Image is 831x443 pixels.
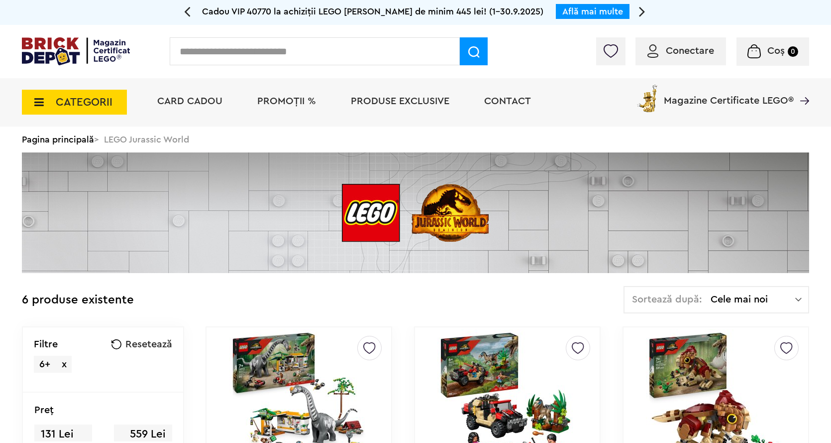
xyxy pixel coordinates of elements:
[56,97,112,108] span: CATEGORII
[767,46,785,56] span: Coș
[34,405,54,415] p: Preţ
[62,359,67,369] span: x
[788,46,798,57] small: 0
[202,7,543,16] span: Cadou VIP 40770 la achiziții LEGO [PERSON_NAME] de minim 445 lei! (1-30.9.2025)
[34,339,58,349] p: Filtre
[257,96,316,106] a: PROMOȚII %
[22,152,809,273] img: LEGO Jurassic World
[351,96,449,106] a: Produse exclusive
[125,339,172,349] span: Resetează
[157,96,222,106] a: Card Cadou
[484,96,531,106] a: Contact
[711,295,795,304] span: Cele mai noi
[664,83,794,106] span: Magazine Certificate LEGO®
[22,127,809,152] div: > LEGO Jurassic World
[562,7,623,16] a: Află mai multe
[794,83,809,93] a: Magazine Certificate LEGO®
[647,46,714,56] a: Conectare
[39,359,50,369] span: 6+
[666,46,714,56] span: Conectare
[632,295,702,304] span: Sortează după:
[22,135,94,144] a: Pagina principală
[22,286,134,314] div: 6 produse existente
